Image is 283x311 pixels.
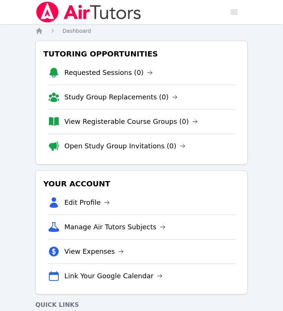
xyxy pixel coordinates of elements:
a: Requested Sessions (0) [64,67,153,78]
nav: Breadcrumb [35,27,248,35]
a: Open Study Group Invitations (0) [64,141,186,151]
span: Dashboard [62,28,91,34]
a: Manage Air Tutors Subjects [64,222,166,232]
a: Study Group Replacements (0) [64,92,178,102]
h4: Quick Links [35,300,248,309]
a: View Expenses [64,246,124,257]
a: Dashboard [62,27,91,35]
img: Air Tutors [35,2,142,23]
a: Link Your Google Calendar [64,271,163,281]
h3: Your Account [42,177,241,191]
h3: Tutoring Opportunities [42,47,241,61]
a: View Registerable Course Groups (0) [64,116,198,127]
a: Edit Profile [64,197,110,208]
